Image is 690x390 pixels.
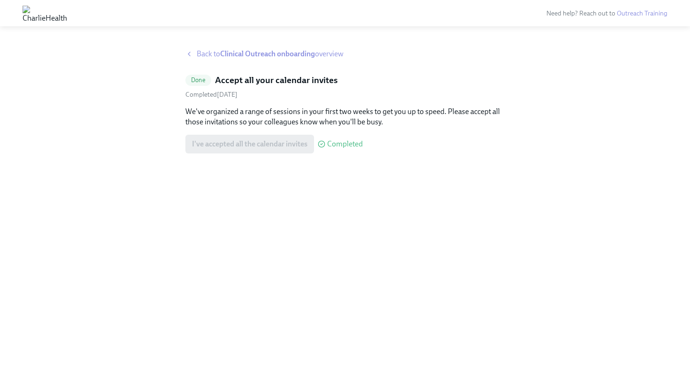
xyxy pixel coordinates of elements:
h5: Accept all your calendar invites [215,74,337,86]
span: Back to overview [197,49,344,59]
a: Back toClinical Outreach onboardingoverview [185,49,505,59]
span: Monday, September 22nd 2025, 11:50 am [185,91,238,99]
strong: Clinical Outreach onboarding [220,49,315,58]
img: CharlieHealth [23,6,67,21]
span: Done [185,76,211,84]
span: Completed [327,140,363,148]
a: Outreach Training [617,9,667,17]
span: Need help? Reach out to [546,9,667,17]
p: We've organized a range of sessions in your first two weeks to get you up to speed. Please accept... [185,107,505,127]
